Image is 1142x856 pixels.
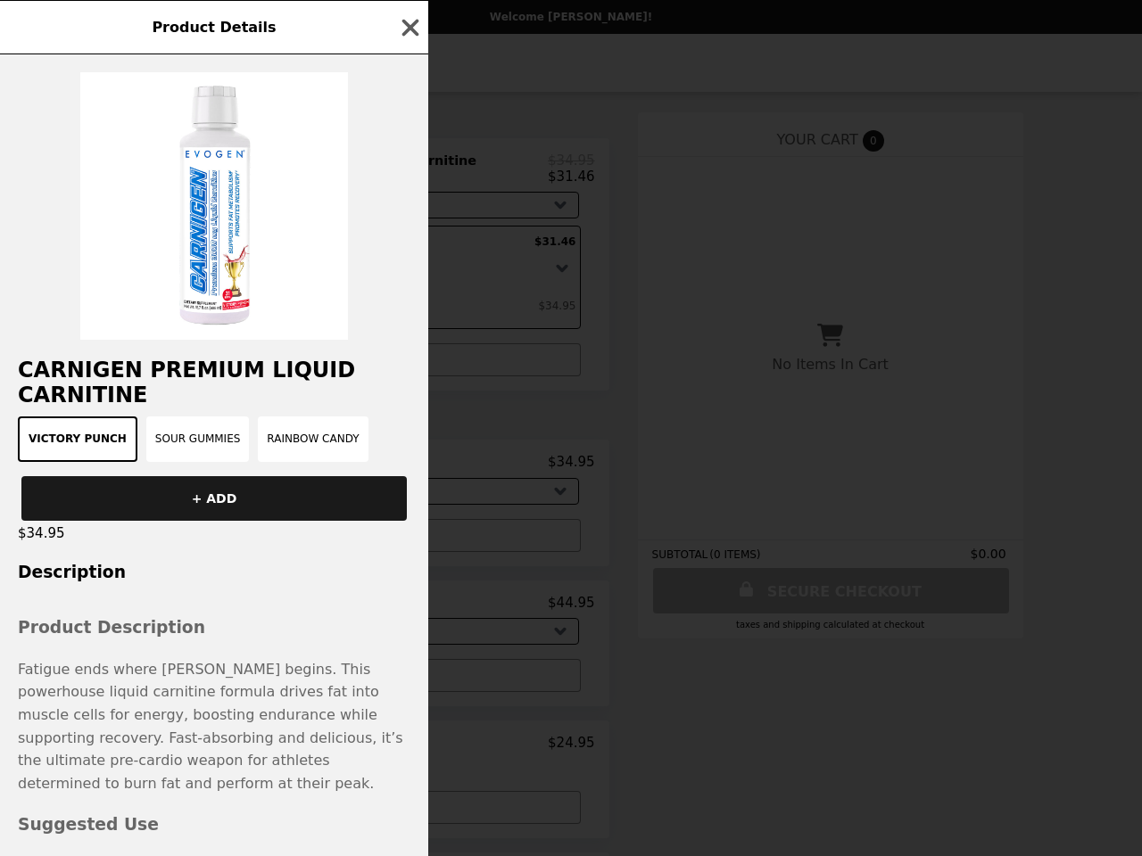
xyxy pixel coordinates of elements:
[18,416,137,462] button: Victory Punch
[21,476,407,521] button: + ADD
[18,811,410,838] h3: Suggested Use
[152,19,276,36] span: Product Details
[80,72,348,340] img: Victory Punch
[18,614,410,641] h3: Product Description
[146,416,250,462] button: Sour Gummies
[258,416,368,462] button: Rainbow Candy
[18,661,403,792] span: Fatigue ends where [PERSON_NAME] begins. This powerhouse liquid carnitine formula drives fat into...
